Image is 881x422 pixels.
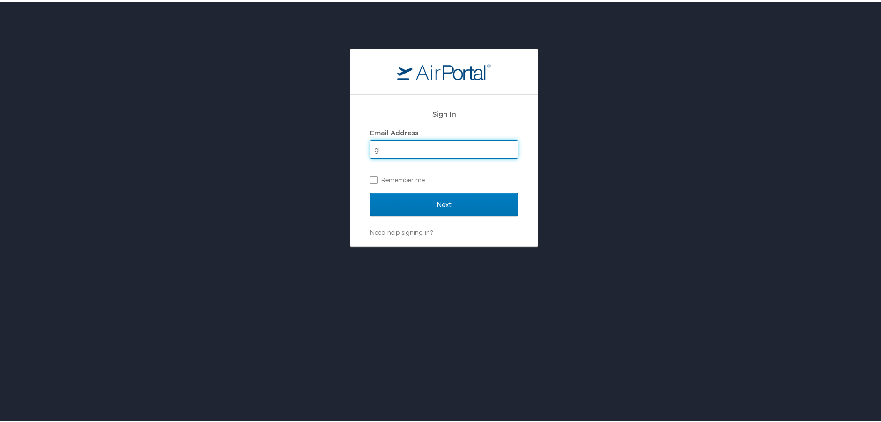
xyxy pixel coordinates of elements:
h2: Sign In [370,107,518,118]
label: Email Address [370,127,418,135]
label: Remember me [370,171,518,185]
a: Need help signing in? [370,227,433,234]
input: Next [370,191,518,215]
img: logo [397,61,491,78]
